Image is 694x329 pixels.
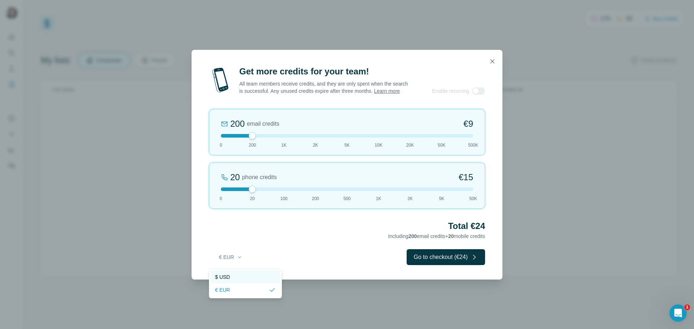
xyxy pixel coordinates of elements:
span: 1K [376,195,381,202]
span: 20 [250,195,255,202]
span: €9 [463,118,473,130]
span: 0 [220,195,222,202]
button: Go to checkout (€24) [407,249,485,265]
span: phone credits [242,173,277,182]
h2: Total €24 [209,220,485,232]
div: 200 [230,118,245,130]
span: 10K [375,142,382,148]
span: 0 [220,142,222,148]
span: 5K [439,195,444,202]
span: $ USD [215,273,230,281]
span: 500K [468,142,478,148]
span: 20K [406,142,414,148]
span: Enable recurring [432,87,469,95]
span: 500 [343,195,351,202]
span: 200 [312,195,319,202]
div: 20 [230,172,240,183]
span: 100 [280,195,287,202]
span: 50K [469,195,477,202]
span: 200 [408,233,417,239]
button: € EUR [214,251,248,264]
span: 2K [407,195,413,202]
span: email credits [247,120,279,128]
p: All team members receive credits, and they are only spent when the search is successful. Any unus... [239,80,409,95]
span: 1K [281,142,287,148]
span: Including email credits + mobile credits [388,233,485,239]
span: 50K [438,142,445,148]
iframe: Intercom live chat [669,304,687,322]
span: 1 [684,304,690,310]
img: mobile-phone [209,66,232,95]
a: Learn more [374,88,400,94]
span: 200 [249,142,256,148]
span: 2K [313,142,318,148]
span: €15 [459,172,473,183]
span: 5K [344,142,350,148]
span: 20 [448,233,454,239]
